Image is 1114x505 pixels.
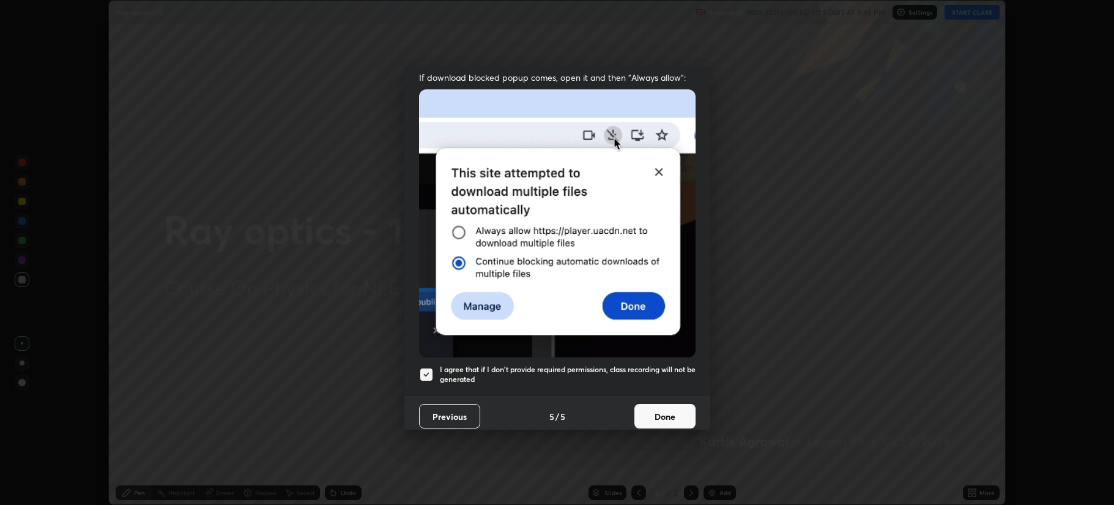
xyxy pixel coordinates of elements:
h4: 5 [560,410,565,423]
button: Done [634,404,696,428]
h4: / [555,410,559,423]
h5: I agree that if I don't provide required permissions, class recording will not be generated [440,365,696,384]
span: If download blocked popup comes, open it and then "Always allow": [419,72,696,83]
img: downloads-permission-blocked.gif [419,89,696,357]
h4: 5 [549,410,554,423]
button: Previous [419,404,480,428]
